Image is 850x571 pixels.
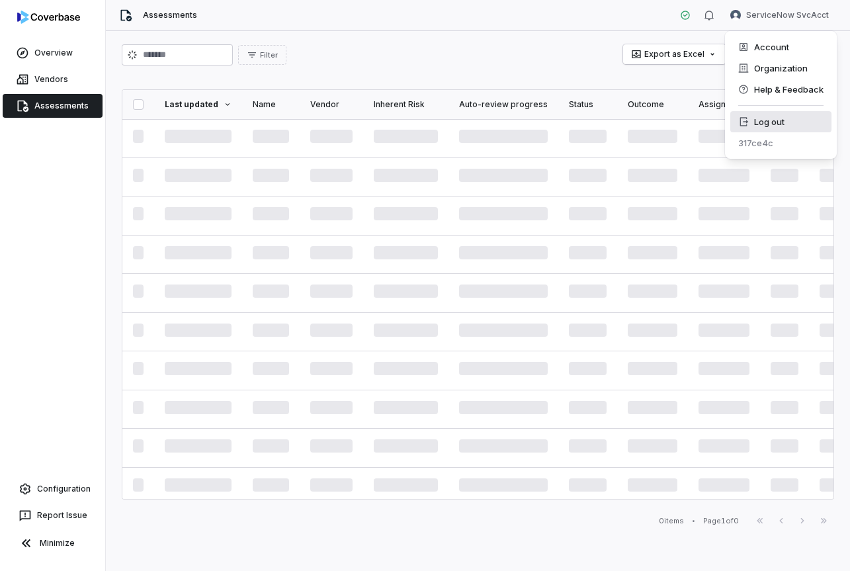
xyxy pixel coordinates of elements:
div: Account [730,36,831,58]
div: 0 items [659,516,684,526]
div: Page 1 of 0 [703,516,739,526]
div: • [692,516,695,525]
button: Minimize [5,530,100,556]
div: Inherent Risk [374,99,438,110]
div: Log out [730,111,831,132]
div: Assignee [699,99,749,110]
div: Help & Feedback [730,79,831,100]
div: Organization [730,58,831,79]
button: Export as Excel [623,44,726,64]
span: Assessments [143,10,197,21]
a: Vendors [3,67,103,91]
span: Filter [260,50,278,60]
button: Report Issue [5,504,100,527]
span: ServiceNow SvcAcct [746,10,829,21]
div: Name [253,99,289,110]
div: Auto-review progress [459,99,548,110]
img: ServiceNow SvcAcct avatar [730,10,741,21]
div: Outcome [628,99,677,110]
a: Overview [3,41,103,65]
a: Configuration [5,477,100,501]
div: Last updated [165,99,232,110]
div: Status [569,99,607,110]
img: logo-D7KZi-bG.svg [17,11,80,24]
div: Vendor [310,99,353,110]
a: Assessments [3,94,103,118]
p: 317ce4c [738,136,773,150]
